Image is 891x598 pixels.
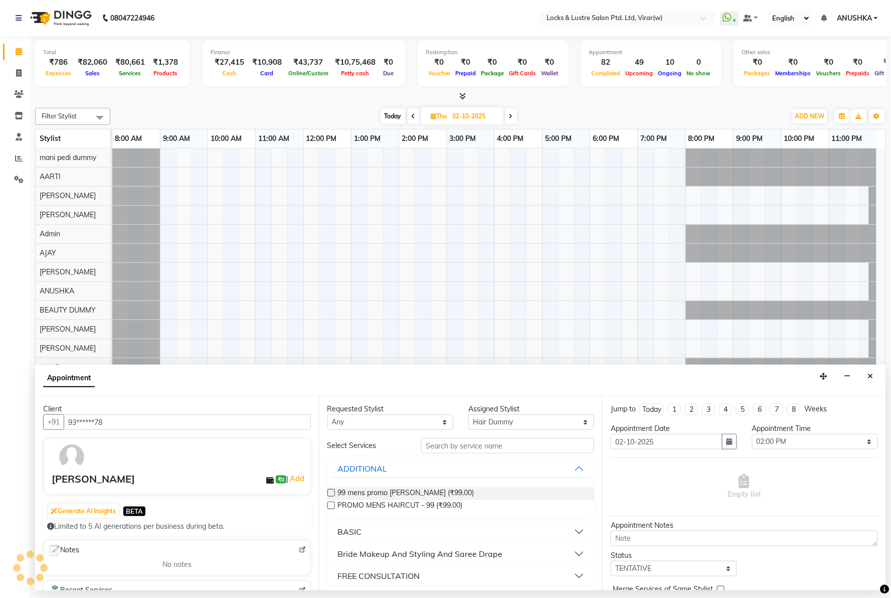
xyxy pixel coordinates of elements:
[478,70,506,77] span: Package
[248,57,286,68] div: ₹10,908
[162,559,192,570] span: No notes
[43,404,311,414] div: Client
[337,526,362,538] div: BASIC
[837,13,872,24] span: ANUSHKA
[399,131,431,146] a: 2:00 PM
[117,70,144,77] span: Services
[506,57,539,68] div: ₹0
[734,131,765,146] a: 9:00 PM
[719,404,732,415] li: 4
[320,440,414,451] div: Select Services
[211,57,248,68] div: ₹27,415
[331,57,380,68] div: ₹10,75,468
[337,548,502,560] div: Bride Makeup And Styling And Saree Drape
[381,108,406,124] span: Today
[611,404,636,414] div: Jump to
[804,404,827,414] div: Weeks
[702,404,715,415] li: 3
[40,267,96,276] span: [PERSON_NAME]
[331,567,591,585] button: FREE CONSULTATION
[642,404,661,415] div: Today
[814,57,844,68] div: ₹0
[40,248,56,257] span: AJAY
[331,460,591,478] button: ADDITIONAL
[770,404,783,415] li: 7
[160,131,193,146] a: 9:00 AM
[447,131,479,146] a: 3:00 PM
[40,363,80,372] span: Hair Dummy
[286,57,331,68] div: ₹43,737
[623,70,656,77] span: Upcoming
[64,414,311,430] input: Search by Name/Mobile/Email/Code
[331,523,591,541] button: BASIC
[351,131,383,146] a: 1:00 PM
[111,57,149,68] div: ₹80,661
[151,70,180,77] span: Products
[40,153,96,162] span: mani pedi dummy
[773,57,814,68] div: ₹0
[539,57,561,68] div: ₹0
[40,229,60,238] span: Admin
[208,131,244,146] a: 10:00 AM
[638,131,670,146] a: 7:00 PM
[773,70,814,77] span: Memberships
[149,57,182,68] div: ₹1,378
[426,48,561,57] div: Redemption
[42,112,77,120] span: Filter Stylist
[43,48,182,57] div: Total
[288,473,306,485] a: Add
[256,131,292,146] a: 11:00 AM
[736,404,749,415] li: 5
[863,369,878,384] button: Close
[338,488,474,500] span: 99 mens promo [PERSON_NAME] (₹99.00)
[339,70,372,77] span: Petty cash
[611,423,737,434] div: Appointment Date
[123,507,145,516] span: BETA
[40,134,61,143] span: Stylist
[752,423,878,434] div: Appointment Time
[286,70,331,77] span: Online/Custom
[429,112,450,120] span: Thu
[793,109,827,123] button: ADD NEW
[40,344,96,353] span: [PERSON_NAME]
[421,438,594,454] input: Search by service name
[48,504,118,518] button: Generate AI Insights
[40,306,96,315] span: BEAUTY DUMMY
[426,70,453,77] span: Voucher
[380,57,397,68] div: ₹0
[331,545,591,563] button: Bride Makeup And Styling And Saree Drape
[426,57,453,68] div: ₹0
[539,70,561,77] span: Wallet
[613,584,713,597] span: Merge Services of Same Stylist
[43,414,64,430] button: +91
[40,210,96,219] span: [PERSON_NAME]
[57,442,86,472] img: avatar
[327,404,453,414] div: Requested Stylist
[656,57,684,68] div: 10
[453,57,478,68] div: ₹0
[450,109,500,124] input: 2025-10-02
[589,57,623,68] div: 82
[304,131,339,146] a: 12:00 PM
[684,70,714,77] span: No show
[495,131,526,146] a: 4:00 PM
[844,70,872,77] span: Prepaids
[83,70,102,77] span: Sales
[286,473,306,485] span: |
[506,70,539,77] span: Gift Cards
[74,57,111,68] div: ₹82,060
[742,57,773,68] div: ₹0
[48,585,112,597] span: Recent Services
[611,520,878,531] div: Appointment Notes
[611,434,722,450] input: yyyy-mm-dd
[337,463,387,475] div: ADDITIONAL
[611,550,737,561] div: Status
[258,70,276,77] span: Card
[684,57,714,68] div: 0
[40,325,96,334] span: [PERSON_NAME]
[814,70,844,77] span: Vouchers
[782,131,817,146] a: 10:00 PM
[26,4,94,32] img: logo
[43,70,74,77] span: Expenses
[48,544,79,557] span: Notes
